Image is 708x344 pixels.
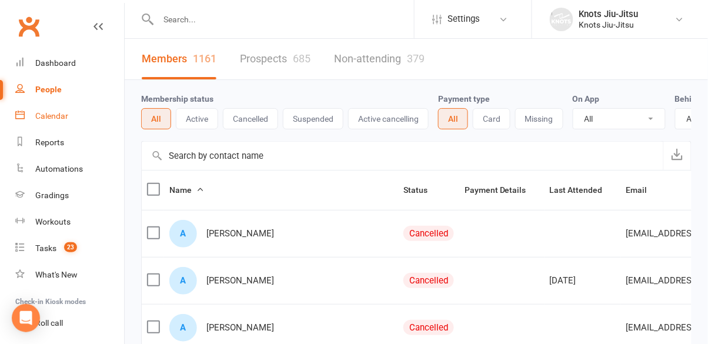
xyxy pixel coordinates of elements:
[515,108,563,129] button: Missing
[169,220,197,248] div: Aaron
[15,310,124,336] a: Roll call
[169,183,205,197] button: Name
[35,111,68,121] div: Calendar
[35,138,64,147] div: Reports
[169,185,205,195] span: Name
[403,273,454,288] div: Cancelled
[403,320,454,335] div: Cancelled
[240,39,310,79] a: Prospects685
[15,262,124,288] a: What's New
[169,314,197,342] div: Abdelber
[35,243,56,253] div: Tasks
[12,304,40,332] div: Open Intercom Messenger
[283,108,343,129] button: Suspended
[438,94,490,103] label: Payment type
[141,94,213,103] label: Membership status
[403,226,454,241] div: Cancelled
[15,76,124,103] a: People
[35,164,83,173] div: Automations
[142,142,663,170] input: Search by contact name
[473,108,510,129] button: Card
[15,103,124,129] a: Calendar
[573,94,600,103] label: On App
[15,235,124,262] a: Tasks 23
[348,108,429,129] button: Active cancelling
[550,276,616,286] div: [DATE]
[550,183,616,197] button: Last Attended
[35,270,78,279] div: What's New
[293,52,310,65] div: 685
[35,217,71,226] div: Workouts
[206,276,274,286] span: [PERSON_NAME]
[35,58,76,68] div: Dashboard
[206,229,274,239] span: [PERSON_NAME]
[141,108,171,129] button: All
[579,9,639,19] div: Knots Jiu-Jitsu
[35,85,62,94] div: People
[403,183,440,197] button: Status
[223,108,278,129] button: Cancelled
[35,191,69,200] div: Gradings
[15,182,124,209] a: Gradings
[626,185,660,195] span: Email
[64,242,77,252] span: 23
[193,52,216,65] div: 1161
[176,108,218,129] button: Active
[334,39,425,79] a: Non-attending379
[15,156,124,182] a: Automations
[15,50,124,76] a: Dashboard
[206,323,274,333] span: [PERSON_NAME]
[169,267,197,295] div: Aaron
[15,209,124,235] a: Workouts
[438,108,468,129] button: All
[15,129,124,156] a: Reports
[465,185,539,195] span: Payment Details
[14,12,44,41] a: Clubworx
[142,39,216,79] a: Members1161
[403,185,440,195] span: Status
[550,8,573,31] img: thumb_image1637287962.png
[579,19,639,30] div: Knots Jiu-Jitsu
[35,318,63,328] div: Roll call
[465,183,539,197] button: Payment Details
[626,183,660,197] button: Email
[447,6,480,32] span: Settings
[407,52,425,65] div: 379
[550,185,616,195] span: Last Attended
[155,11,414,28] input: Search...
